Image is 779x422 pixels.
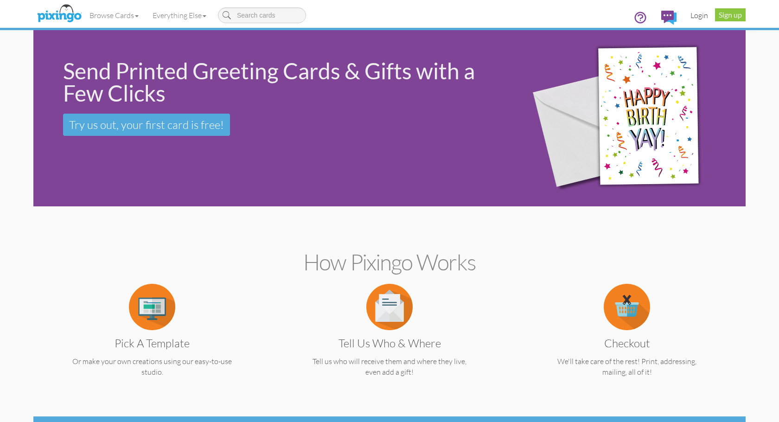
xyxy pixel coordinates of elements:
[604,284,650,330] img: item.alt
[63,114,230,136] a: Try us out, your first card is free!
[289,356,490,377] p: Tell us who will receive them and where they live, even add a gift!
[69,118,224,132] span: Try us out, your first card is free!
[218,7,306,23] input: Search cards
[533,337,721,349] h3: Checkout
[83,4,146,27] a: Browse Cards
[366,284,413,330] img: item.alt
[683,4,715,27] a: Login
[63,60,501,104] div: Send Printed Greeting Cards & Gifts with a Few Clicks
[715,8,746,21] a: Sign up
[35,2,84,26] img: pixingo logo
[129,284,175,330] img: item.alt
[526,356,728,377] p: We'll take care of the rest! Print, addressing, mailing, all of it!
[516,17,740,220] img: 942c5090-71ba-4bfc-9a92-ca782dcda692.png
[289,301,490,377] a: Tell us Who & Where Tell us who will receive them and where they live, even add a gift!
[526,301,728,377] a: Checkout We'll take care of the rest! Print, addressing, mailing, all of it!
[50,250,729,275] h2: How Pixingo works
[146,4,213,27] a: Everything Else
[58,337,246,349] h3: Pick a Template
[296,337,483,349] h3: Tell us Who & Where
[51,301,253,377] a: Pick a Template Or make your own creations using our easy-to-use studio.
[51,356,253,377] p: Or make your own creations using our easy-to-use studio.
[661,11,677,25] img: comments.svg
